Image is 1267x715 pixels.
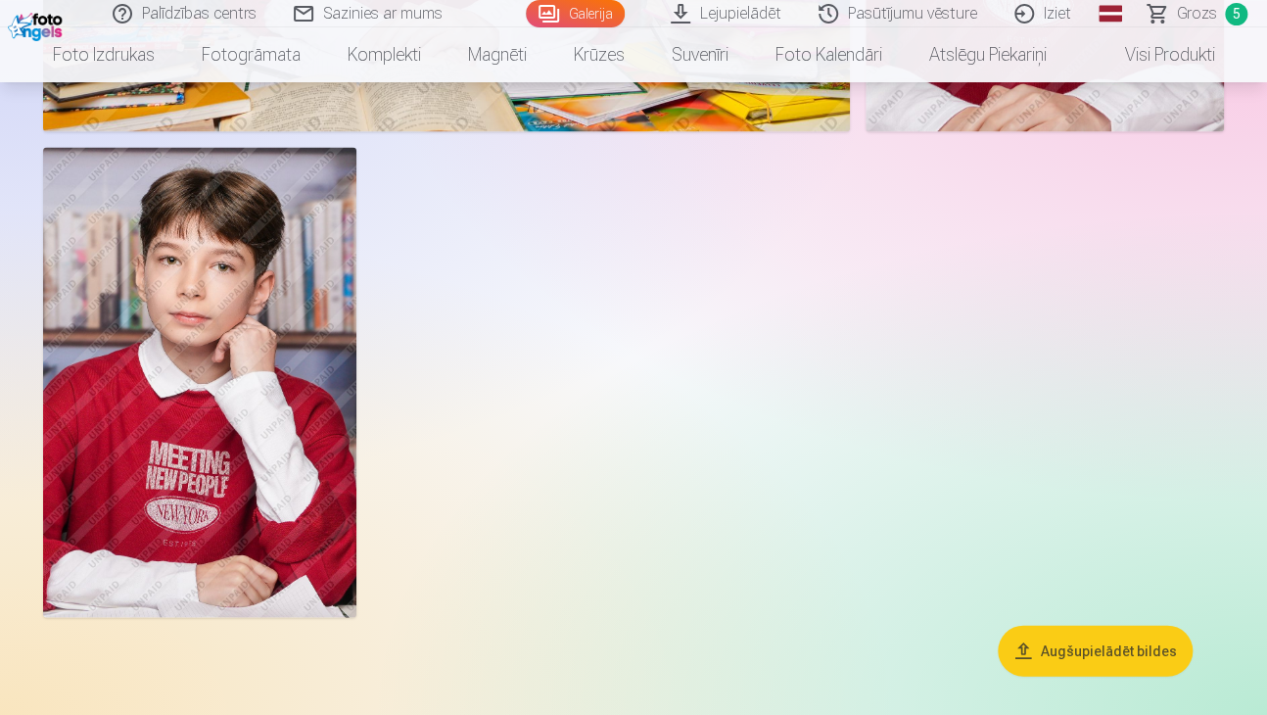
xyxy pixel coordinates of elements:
a: Fotogrāmata [178,27,324,82]
a: Visi produkti [1070,27,1239,82]
a: Suvenīri [648,27,752,82]
span: Grozs [1177,2,1217,25]
a: Atslēgu piekariņi [906,27,1070,82]
a: Komplekti [324,27,445,82]
a: Magnēti [445,27,550,82]
button: Augšupielādēt bildes [998,625,1193,676]
img: /fa1 [8,8,68,41]
a: Krūzes [550,27,648,82]
span: 5 [1225,3,1247,25]
a: Foto izdrukas [29,27,178,82]
a: Foto kalendāri [752,27,906,82]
